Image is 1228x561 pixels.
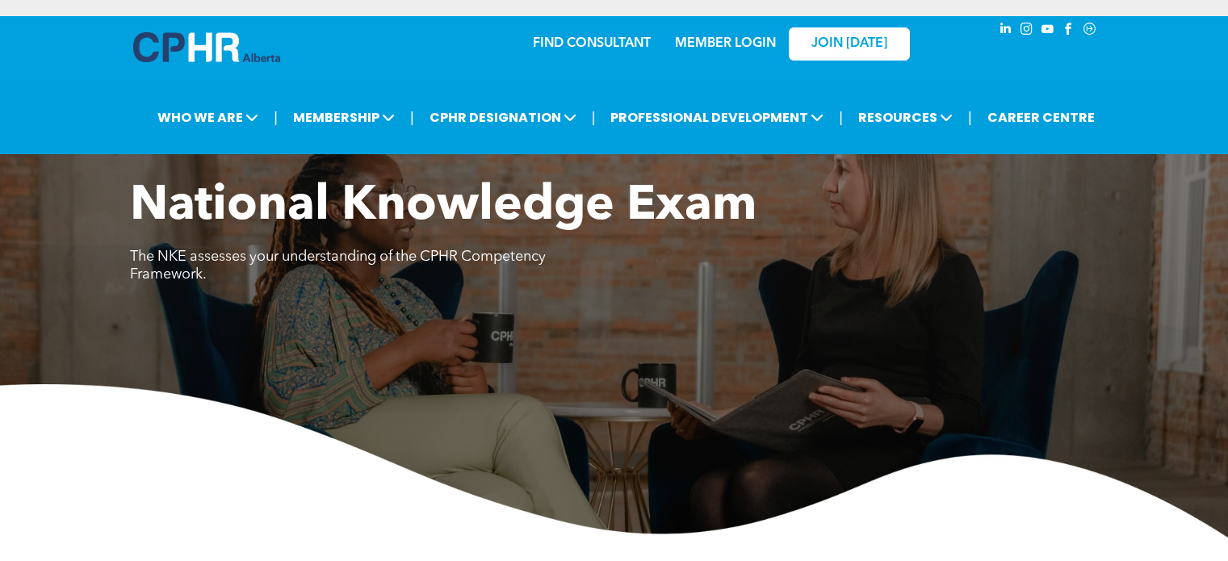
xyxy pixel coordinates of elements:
span: WHO WE ARE [153,103,263,132]
a: Social network [1081,20,1099,42]
a: instagram [1018,20,1036,42]
span: The NKE assesses your understanding of the CPHR Competency Framework. [130,249,546,282]
img: A blue and white logo for cp alberta [133,32,280,62]
li: | [968,101,972,134]
a: CAREER CENTRE [983,103,1100,132]
li: | [592,101,596,134]
a: youtube [1039,20,1057,42]
a: MEMBER LOGIN [675,37,776,50]
span: National Knowledge Exam [130,182,756,231]
a: FIND CONSULTANT [533,37,651,50]
span: JOIN [DATE] [811,36,887,52]
a: linkedin [997,20,1015,42]
a: JOIN [DATE] [789,27,910,61]
span: CPHR DESIGNATION [425,103,581,132]
span: RESOURCES [853,103,958,132]
li: | [410,101,414,134]
span: MEMBERSHIP [288,103,400,132]
a: facebook [1060,20,1078,42]
span: PROFESSIONAL DEVELOPMENT [606,103,828,132]
li: | [274,101,278,134]
li: | [839,101,843,134]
